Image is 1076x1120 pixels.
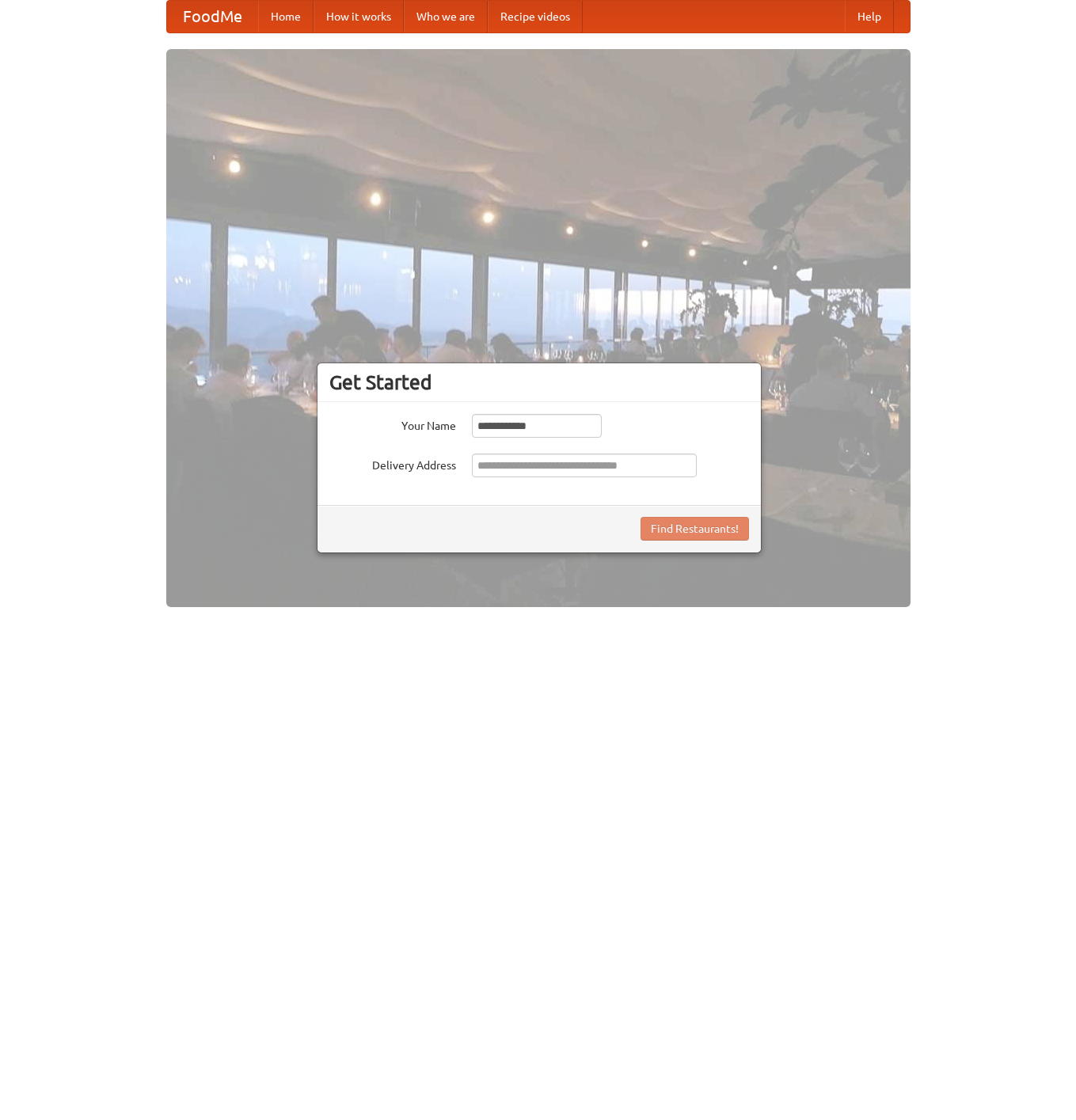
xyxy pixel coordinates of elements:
[329,370,749,394] h3: Get Started
[329,414,456,434] label: Your Name
[404,1,488,32] a: Who we are
[641,517,749,541] button: Find Restaurants!
[845,1,894,32] a: Help
[314,1,404,32] a: How it works
[488,1,583,32] a: Recipe videos
[167,1,258,32] a: FoodMe
[258,1,314,32] a: Home
[329,454,456,473] label: Delivery Address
